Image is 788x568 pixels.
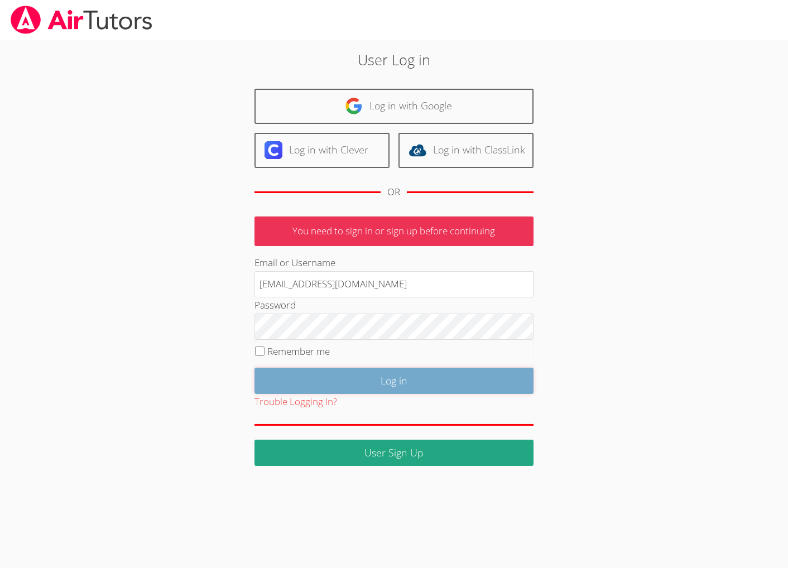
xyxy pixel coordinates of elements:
[254,440,534,466] a: User Sign Up
[254,89,534,124] a: Log in with Google
[254,368,534,394] input: Log in
[254,256,335,269] label: Email or Username
[409,141,426,159] img: classlink-logo-d6bb404cc1216ec64c9a2012d9dc4662098be43eaf13dc465df04b49fa7ab582.svg
[398,133,534,168] a: Log in with ClassLink
[267,345,330,358] label: Remember me
[254,216,534,246] p: You need to sign in or sign up before continuing
[265,141,282,159] img: clever-logo-6eab21bc6e7a338710f1a6ff85c0baf02591cd810cc4098c63d3a4b26e2feb20.svg
[345,97,363,115] img: google-logo-50288ca7cdecda66e5e0955fdab243c47b7ad437acaf1139b6f446037453330a.svg
[181,49,607,70] h2: User Log in
[254,133,390,168] a: Log in with Clever
[387,184,400,200] div: OR
[9,6,153,34] img: airtutors_banner-c4298cdbf04f3fff15de1276eac7730deb9818008684d7c2e4769d2f7ddbe033.png
[254,299,296,311] label: Password
[254,394,337,410] button: Trouble Logging In?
